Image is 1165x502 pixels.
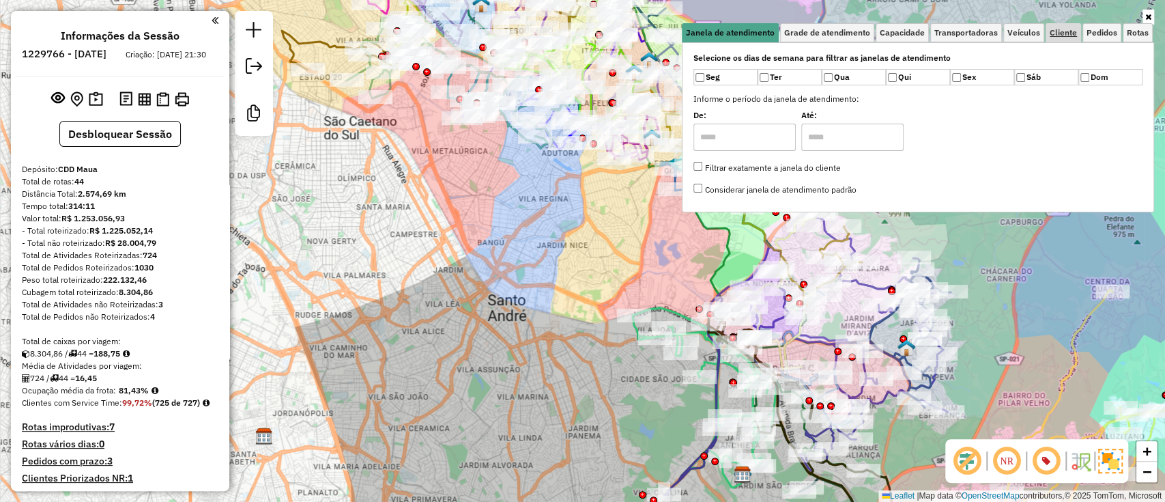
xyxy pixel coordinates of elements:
div: Total de caixas por viagem: [22,335,218,348]
strong: 99,72% [122,398,152,408]
em: Média calculada utilizando a maior ocupação (%Peso ou %Cubagem) de cada rota da sessão. Rotas cro... [152,387,158,395]
strong: CDD Maua [58,164,98,174]
button: Centralizar mapa no depósito ou ponto de apoio [68,89,86,110]
span: Pedidos [1087,29,1117,37]
div: - Total roteirizado: [22,225,218,237]
i: Total de Atividades [22,374,30,382]
strong: 44 [74,176,84,186]
h4: Rotas vários dias: [22,438,218,450]
img: CDD Maua [734,466,751,484]
a: Leaflet [882,491,915,501]
label: Qua [822,69,886,85]
img: 609 UDC Light WCL Jardim Zaíra [897,339,915,357]
label: Ter [758,69,822,85]
span: + [1142,443,1151,460]
strong: 81,43% [119,385,149,395]
em: Rotas cross docking consideradas [203,399,210,407]
label: De: [693,109,801,122]
div: Total de rotas: [22,176,218,188]
a: Exportar sessão [240,53,268,83]
strong: (725 de 727) [152,398,200,408]
strong: 188,75 [94,348,120,359]
input: Sex [952,73,961,82]
strong: R$ 1.253.056,93 [61,213,125,223]
strong: 16,45 [75,373,97,383]
a: Zoom out [1136,462,1157,482]
div: - Total não roteirizado: [22,237,218,249]
label: Selecione os dias de semana para filtrar as janelas de atendimento [693,52,1142,64]
label: Informe o período da janela de atendimento: [685,93,1151,105]
strong: 222.132,46 [103,275,147,285]
div: Total de Atividades Roteirizadas: [22,249,218,262]
span: Transportadoras [934,29,998,37]
i: Meta Caixas/viagem: 171,40 Diferença: 17,35 [123,350,130,358]
button: Visualizar relatório de Roteirização [135,89,154,108]
span: − [1142,463,1151,480]
h4: Pedidos com prazo: [22,456,113,467]
h4: Rotas improdutivas: [22,421,218,433]
div: Depósito: [22,163,218,176]
i: Total de rotas [68,350,77,358]
input: Qua [824,73,833,82]
button: Logs desbloquear sessão [117,89,135,110]
strong: 724 [143,250,157,260]
strong: 314:11 [68,201,95,211]
a: Clique aqui para minimizar o painel [212,12,218,28]
h6: 1229766 - [DATE] [22,48,106,60]
label: Filtrar exatamente a janela do cliente [693,162,841,174]
label: Considerar janela de atendimento padrão [693,184,857,196]
strong: 3 [158,299,163,309]
label: Até: [801,109,909,122]
div: Total de Atividades não Roteirizadas: [22,298,218,311]
strong: 0 [99,438,104,450]
button: Imprimir Rotas [172,89,192,109]
div: Total de Pedidos Roteirizados: [22,262,218,274]
button: Exibir sessão original [48,88,68,110]
div: Valor total: [22,212,218,225]
img: Fluxo de ruas [1069,450,1091,472]
strong: 7 [109,421,115,433]
span: Grade de atendimento [784,29,870,37]
input: Considerar janela de atendimento padrão [693,184,702,193]
div: Peso total roteirizado: [22,274,218,286]
div: Total de Pedidos não Roteirizados: [22,311,218,323]
a: OpenStreetMap [962,491,1020,501]
a: Criar modelo [240,100,268,130]
strong: R$ 28.004,79 [105,238,156,248]
strong: 3 [107,455,113,467]
span: Ocupação média da frota: [22,385,116,395]
label: Sex [950,69,1014,85]
strong: 1030 [134,262,154,273]
h4: Informações da Sessão [61,29,179,42]
strong: 4 [150,311,155,322]
input: Dom [1080,73,1089,82]
img: 612 UDC Light WCL Jardim Tietê [625,64,643,81]
div: 724 / 44 = [22,372,218,385]
label: Sáb [1014,69,1078,85]
span: Veículos [1007,29,1040,37]
div: Atividade não roteirizada - OLIVE BEBIDAS ATACADISTA LTDA [619,72,653,85]
input: Sáb [1016,73,1025,82]
strong: 8.304,86 [119,287,153,297]
span: Clientes com Service Time: [22,398,122,408]
button: Visualizar Romaneio [154,89,172,109]
div: 8.304,86 / 44 = [22,348,218,360]
div: Distância Total: [22,188,218,200]
span: Exibir número da rota [1030,445,1063,477]
div: Criação: [DATE] 21:30 [120,48,212,61]
img: Exibir/Ocultar setores [1098,449,1123,473]
strong: R$ 1.225.052,14 [89,225,153,236]
span: Janela de atendimento [686,29,775,37]
strong: 2.574,69 km [78,189,126,199]
span: Ocultar NR [990,445,1023,477]
div: Cubagem total roteirizado: [22,286,218,298]
i: Cubagem total roteirizado [22,350,30,358]
button: Desbloquear Sessão [59,121,181,147]
img: 616 UDC Light WCL São Mateus [643,128,661,146]
div: Map data © contributors,© 2025 TomTom, Microsoft [878,490,1165,502]
a: Zoom in [1136,441,1157,462]
label: Seg [693,69,758,85]
span: Capacidade [880,29,925,37]
span: Cliente [1050,29,1077,37]
label: Dom [1078,69,1142,85]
